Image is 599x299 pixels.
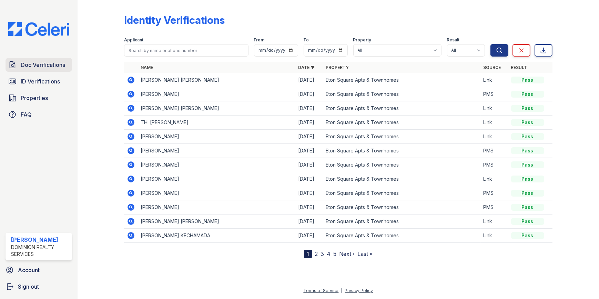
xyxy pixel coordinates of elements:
td: Link [481,215,508,229]
a: Doc Verifications [6,58,72,72]
td: [PERSON_NAME] [138,144,295,158]
a: ID Verifications [6,74,72,88]
div: | [341,288,342,293]
div: Pass [511,161,544,168]
td: THỊ [PERSON_NAME] [138,116,295,130]
td: [DATE] [295,200,323,215]
span: Properties [21,94,48,102]
img: CE_Logo_Blue-a8612792a0a2168367f1c8372b55b34899dd931a85d93a1a3d3e32e68fde9ad4.png [3,22,75,36]
td: [PERSON_NAME] [138,158,295,172]
label: From [254,37,265,43]
div: Pass [511,232,544,239]
td: [PERSON_NAME] [PERSON_NAME] [138,101,295,116]
td: Eton Square Apts & Townhomes [323,73,480,87]
div: Pass [511,147,544,154]
td: PMS [481,87,508,101]
td: PMS [481,186,508,200]
td: [DATE] [295,87,323,101]
td: Link [481,73,508,87]
td: Link [481,172,508,186]
input: Search by name or phone number [124,44,248,57]
div: Pass [511,190,544,197]
td: [DATE] [295,130,323,144]
div: Pass [511,77,544,83]
a: Name [141,65,153,70]
div: Pass [511,105,544,112]
td: [PERSON_NAME] [PERSON_NAME] [138,73,295,87]
div: Pass [511,119,544,126]
td: [DATE] [295,215,323,229]
td: [PERSON_NAME] [138,186,295,200]
td: [DATE] [295,73,323,87]
div: Pass [511,218,544,225]
td: PMS [481,158,508,172]
td: Eton Square Apts & Townhomes [323,87,480,101]
a: Last » [357,250,373,257]
td: [DATE] [295,229,323,243]
a: Privacy Policy [345,288,373,293]
a: Next › [339,250,355,257]
div: Pass [511,176,544,182]
a: 3 [321,250,324,257]
div: Pass [511,133,544,140]
td: [PERSON_NAME] [138,172,295,186]
div: [PERSON_NAME] [11,236,69,244]
td: [PERSON_NAME] [138,200,295,215]
a: Source [484,65,501,70]
td: [PERSON_NAME] [138,87,295,101]
td: [PERSON_NAME] [PERSON_NAME] [138,215,295,229]
a: Property [326,65,349,70]
td: Link [481,101,508,116]
td: [PERSON_NAME] [138,130,295,144]
a: Sign out [3,280,75,293]
a: Account [3,263,75,277]
td: Link [481,229,508,243]
a: FAQ [6,108,72,121]
a: 5 [333,250,336,257]
div: 1 [304,250,312,258]
label: To [304,37,309,43]
div: Pass [511,91,544,98]
a: 4 [327,250,331,257]
td: [DATE] [295,158,323,172]
td: [DATE] [295,116,323,130]
div: Identity Verifications [124,14,225,26]
td: [PERSON_NAME] KECHAMADA [138,229,295,243]
label: Result [447,37,460,43]
span: FAQ [21,110,32,119]
span: Sign out [18,282,39,291]
div: Dominion Realty Services [11,244,69,258]
td: PMS [481,144,508,158]
label: Property [353,37,372,43]
a: Terms of Service [303,288,338,293]
td: Eton Square Apts & Townhomes [323,101,480,116]
span: ID Verifications [21,77,60,86]
td: Link [481,116,508,130]
div: Pass [511,204,544,211]
td: [DATE] [295,172,323,186]
td: Eton Square Apts & Townhomes [323,200,480,215]
td: Link [481,130,508,144]
td: Eton Square Apts & Townhomes [323,130,480,144]
span: Doc Verifications [21,61,65,69]
td: Eton Square Apts & Townhomes [323,229,480,243]
a: Properties [6,91,72,105]
td: [DATE] [295,144,323,158]
td: Eton Square Apts & Townhomes [323,215,480,229]
td: PMS [481,200,508,215]
td: Eton Square Apts & Townhomes [323,116,480,130]
td: Eton Square Apts & Townhomes [323,172,480,186]
td: Eton Square Apts & Townhomes [323,186,480,200]
td: [DATE] [295,186,323,200]
td: Eton Square Apts & Townhomes [323,158,480,172]
a: Result [511,65,527,70]
a: Date ▼ [298,65,315,70]
label: Applicant [124,37,143,43]
td: Eton Square Apts & Townhomes [323,144,480,158]
span: Account [18,266,40,274]
a: 2 [315,250,318,257]
td: [DATE] [295,101,323,116]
